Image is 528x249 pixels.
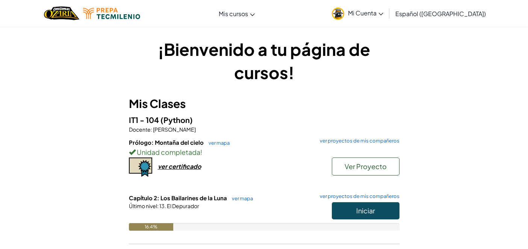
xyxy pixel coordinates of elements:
h3: Mis Clases [129,95,399,112]
span: Mi Cuenta [348,9,383,17]
h1: ¡Bienvenido a tu página de cursos! [129,37,399,84]
span: 13. [159,202,166,209]
a: Mis cursos [215,3,259,24]
a: ver mapa [205,140,230,146]
span: El Depurador [166,202,199,209]
a: Español ([GEOGRAPHIC_DATA]) [392,3,490,24]
span: Unidad completada [136,148,200,156]
a: Mi Cuenta [328,1,387,25]
img: certificate-icon.png [129,157,152,177]
a: ver mapa [228,195,253,201]
button: Iniciar [332,202,399,219]
span: ! [200,148,202,156]
span: IT1 - 104 [129,115,160,124]
img: Tecmilenio logo [83,8,140,19]
span: Capítulo 2: Los Bailarines de la Luna [129,194,228,201]
span: Ver Proyecto [345,162,387,171]
a: ver proyectos de mis compañeros [316,194,399,199]
span: Mis cursos [219,10,248,18]
span: Último nivel [129,202,157,209]
div: 16.4% [129,223,173,231]
img: Home [44,6,79,21]
a: ver proyectos de mis compañeros [316,138,399,143]
button: Ver Proyecto [332,157,399,175]
span: [PERSON_NAME] [152,126,196,133]
img: avatar [332,7,344,20]
span: Prólogo: Montaña del cielo [129,139,205,146]
span: Español ([GEOGRAPHIC_DATA]) [395,10,486,18]
div: ver certificado [158,162,201,170]
span: : [151,126,152,133]
a: ver certificado [129,162,201,170]
span: (Python) [160,115,193,124]
span: Iniciar [356,206,375,215]
span: Docente [129,126,151,133]
span: : [157,202,159,209]
a: Ozaria by CodeCombat logo [44,6,79,21]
